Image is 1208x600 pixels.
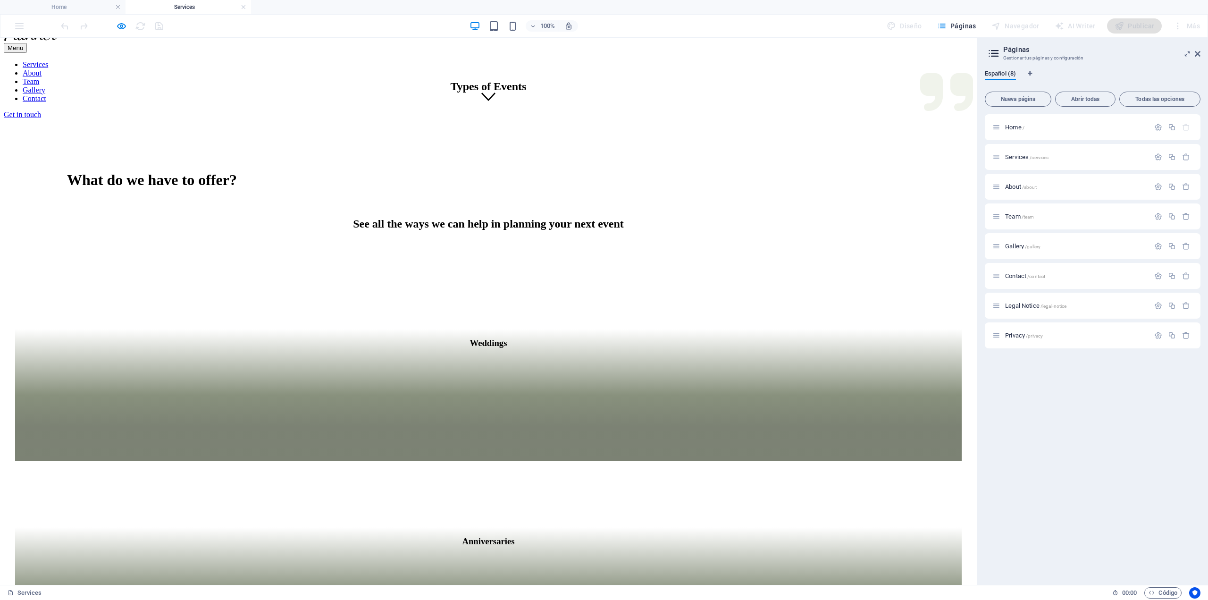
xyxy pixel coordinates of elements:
span: Services [1005,153,1049,161]
button: Nueva página [985,92,1051,107]
div: Home/ [1002,124,1149,130]
div: Duplicar [1168,153,1176,161]
button: Menu [4,5,27,15]
a: Services [23,23,48,31]
span: / [1023,125,1024,130]
div: Configuración [1154,183,1162,191]
span: About [1005,183,1037,190]
span: /contact [1027,274,1045,279]
div: Pestañas de idiomas [985,70,1200,88]
div: Duplicar [1168,302,1176,310]
h2: Páginas [1003,45,1200,54]
div: Contact/contact [1002,273,1149,279]
span: : [1129,589,1130,596]
a: Team [23,40,39,48]
div: Configuración [1154,123,1162,131]
a: Contact [23,57,46,65]
span: Home [1005,124,1024,131]
span: /legal-notice [1040,304,1067,309]
span: Abrir todas [1059,96,1111,102]
div: Configuración [1154,242,1162,250]
div: Configuración [1154,302,1162,310]
span: /services [1030,155,1049,160]
span: Código [1149,587,1177,599]
div: Eliminar [1182,302,1190,310]
button: Todas las opciones [1119,92,1200,107]
span: Haz clic para abrir la página [1005,332,1043,339]
button: Usercentrics [1189,587,1200,599]
span: Gallery [1005,243,1040,250]
span: /gallery [1025,244,1040,249]
span: 00 00 [1122,587,1137,599]
div: Eliminar [1182,183,1190,191]
div: Eliminar [1182,242,1190,250]
span: Legal Notice [1005,302,1066,309]
div: Duplicar [1168,331,1176,339]
span: Español (8) [985,68,1016,81]
div: Eliminar [1182,272,1190,280]
span: Páginas [937,21,976,31]
div: Configuración [1154,272,1162,280]
div: Duplicar [1168,212,1176,220]
button: Código [1144,587,1182,599]
div: Legal Notice/legal-notice [1002,303,1149,309]
span: /team [1022,214,1034,220]
div: Gallery/gallery [1002,243,1149,249]
button: 100% [526,20,559,32]
div: Configuración [1154,331,1162,339]
div: Duplicar [1168,242,1176,250]
div: Eliminar [1182,212,1190,220]
a: Gallery [23,48,45,56]
button: Páginas [933,18,980,34]
h4: Services [126,2,251,12]
h2: Types of Events [15,42,962,55]
button: Abrir todas [1055,92,1116,107]
div: Services/services [1002,154,1149,160]
div: About/about [1002,184,1149,190]
div: Configuración [1154,212,1162,220]
div: Duplicar [1168,183,1176,191]
a: About [23,31,42,39]
span: Haz clic para abrir la página [1005,213,1034,220]
span: Haz clic para abrir la página [1005,272,1045,279]
h6: Tiempo de la sesión [1112,587,1137,599]
div: Team/team [1002,213,1149,220]
div: Eliminar [1182,153,1190,161]
h6: 100% [540,20,555,32]
div: Diseño (Ctrl+Alt+Y) [883,18,926,34]
div: Privacy/privacy [1002,332,1149,338]
div: Eliminar [1182,331,1190,339]
span: /about [1022,185,1037,190]
span: Todas las opciones [1124,96,1196,102]
a: Haz clic para cancelar la selección y doble clic para abrir páginas [8,587,42,599]
button: Haz clic para salir del modo de previsualización y seguir editando [116,20,127,32]
a: Get in touch [4,73,41,81]
div: Duplicar [1168,272,1176,280]
span: /privacy [1026,333,1043,338]
div: La página principal no puede eliminarse [1182,123,1190,131]
span: Nueva página [989,96,1047,102]
i: Al redimensionar, ajustar el nivel de zoom automáticamente para ajustarse al dispositivo elegido. [564,22,573,30]
div: Duplicar [1168,123,1176,131]
h3: Gestionar tus páginas y configuración [1003,54,1182,62]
